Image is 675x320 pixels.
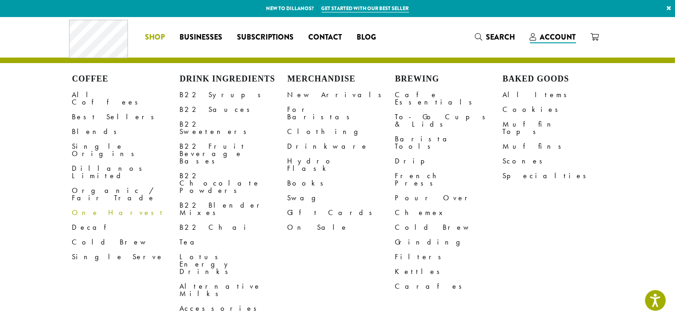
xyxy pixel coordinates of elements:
[395,87,503,110] a: Cafe Essentials
[308,32,342,43] span: Contact
[180,74,288,84] h4: Drink Ingredients
[72,183,180,205] a: Organic / Fair Trade
[72,74,180,84] h4: Coffee
[179,32,222,43] span: Businesses
[540,32,576,42] span: Account
[72,220,180,235] a: Decaf
[288,102,395,124] a: For Baristas
[288,74,395,84] h4: Merchandise
[72,124,180,139] a: Blends
[486,32,515,42] span: Search
[395,264,503,279] a: Kettles
[180,220,288,235] a: B22 Chai
[288,139,395,154] a: Drinkware
[180,279,288,301] a: Alternative Milks
[503,74,611,84] h4: Baked Goods
[395,110,503,132] a: To-Go Cups & Lids
[395,191,503,205] a: Pour Over
[180,87,288,102] a: B22 Syrups
[180,198,288,220] a: B22 Blender Mixes
[180,169,288,198] a: B22 Chocolate Powders
[503,117,611,139] a: Muffin Tops
[395,250,503,264] a: Filters
[503,139,611,154] a: Muffins
[288,191,395,205] a: Swag
[395,154,503,169] a: Drip
[288,176,395,191] a: Books
[180,301,288,316] a: Accessories
[180,117,288,139] a: B22 Sweeteners
[395,132,503,154] a: Barista Tools
[72,250,180,264] a: Single Serve
[180,139,288,169] a: B22 Fruit Beverage Bases
[322,5,409,12] a: Get started with our best seller
[72,87,180,110] a: All Coffees
[395,220,503,235] a: Cold Brew
[395,169,503,191] a: French Press
[237,32,294,43] span: Subscriptions
[395,279,503,294] a: Carafes
[288,154,395,176] a: Hydro Flask
[503,102,611,117] a: Cookies
[72,139,180,161] a: Single Origins
[395,74,503,84] h4: Brewing
[138,30,172,45] a: Shop
[180,250,288,279] a: Lotus Energy Drinks
[357,32,376,43] span: Blog
[180,102,288,117] a: B22 Sauces
[288,220,395,235] a: On Sale
[503,169,611,183] a: Specialties
[72,235,180,250] a: Cold Brew
[288,124,395,139] a: Clothing
[72,161,180,183] a: Dillanos Limited
[503,154,611,169] a: Scones
[395,205,503,220] a: Chemex
[72,110,180,124] a: Best Sellers
[145,32,165,43] span: Shop
[288,205,395,220] a: Gift Cards
[180,235,288,250] a: Tea
[503,87,611,102] a: All Items
[72,205,180,220] a: One Harvest
[288,87,395,102] a: New Arrivals
[395,235,503,250] a: Grinding
[468,29,523,45] a: Search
